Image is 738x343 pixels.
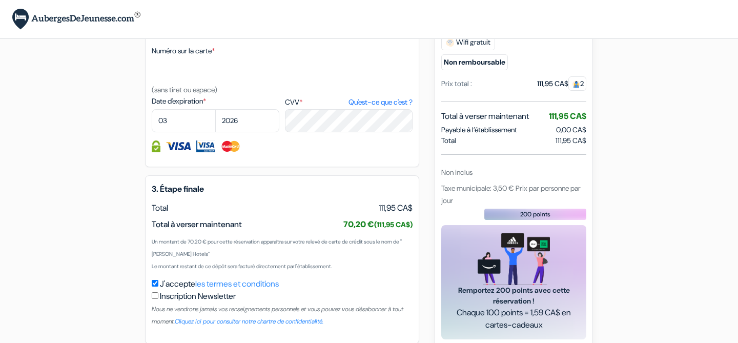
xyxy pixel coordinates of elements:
h5: 3. Étape finale [152,184,413,194]
small: (111,95 CA$) [374,220,413,229]
span: Wifi gratuit [441,35,495,50]
label: CVV [285,97,413,108]
label: J'accepte [160,278,279,290]
a: les termes et conditions [195,278,279,289]
span: 2 [568,76,586,91]
span: 0,00 CA$ [556,125,586,134]
span: 111,95 CA$ [556,135,586,146]
img: Visa Electron [196,140,215,152]
span: 111,95 CA$ [379,202,413,214]
small: Un montant de 70,20 € pour cette réservation apparaîtra sur votre relevé de carte de crédit sous ... [152,238,402,257]
span: Remportez 200 points avec cette réservation ! [454,285,574,307]
label: Inscription Newsletter [160,290,236,302]
a: Qu'est-ce que c'est ? [348,97,413,108]
small: Nous ne vendrons jamais vos renseignements personnels et vous pouvez vous désabonner à tout moment. [152,305,403,326]
span: Chaque 100 points = 1,59 CA$ en cartes-cadeaux [454,307,574,331]
img: Visa [166,140,191,152]
label: Numéro sur la carte [152,46,215,56]
img: free_wifi.svg [446,38,454,47]
a: Cliquez ici pour consulter notre chartre de confidentialité. [175,317,323,326]
div: Prix total : [441,78,472,89]
span: Total à verser maintenant [152,219,242,230]
div: 111,95 CA$ [537,78,586,89]
span: Total [441,135,456,146]
img: gift_card_hero_new.png [478,233,550,285]
span: 111,95 CA$ [549,111,586,122]
small: Le montant restant de ce dépôt sera facturé directement par l'établissement. [152,263,332,270]
span: 70,20 € [343,219,413,230]
label: Date d'expiration [152,96,279,107]
span: Total à verser maintenant [441,110,529,123]
div: Non inclus [441,167,586,178]
img: AubergesDeJeunesse.com [12,9,140,30]
span: Total [152,203,168,213]
span: Taxe municipale: 3,50 € Prix par personne par jour [441,184,581,205]
img: Master Card [220,140,241,152]
small: Non remboursable [441,54,508,70]
small: (sans tiret ou espace) [152,85,217,94]
img: Information de carte de crédit entièrement encryptée et sécurisée [152,140,160,152]
img: guest.svg [572,80,580,88]
span: Payable à l’établissement [441,125,517,135]
span: 200 points [520,210,550,219]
